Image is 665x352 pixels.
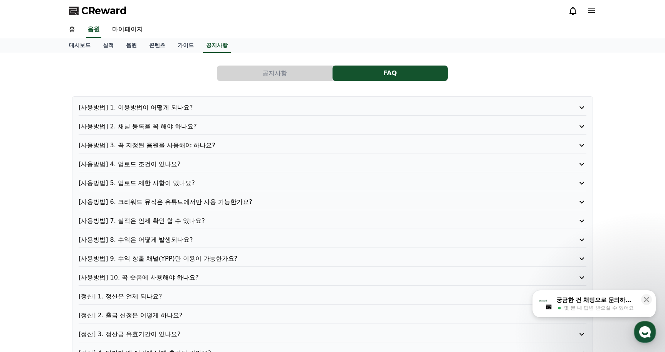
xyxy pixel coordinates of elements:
p: [사용방법] 8. 수익은 어떻게 발생되나요? [79,235,546,244]
p: [정산] 2. 출금 신청은 어떻게 하나요? [79,311,546,320]
button: [사용방법] 6. 크리워드 뮤직은 유튜브에서만 사용 가능한가요? [79,197,586,207]
button: 공지사항 [217,66,332,81]
button: [사용방법] 3. 꼭 지정된 음원을 사용해야 하나요? [79,141,586,150]
a: 콘텐츠 [143,38,171,53]
a: 음원 [120,38,143,53]
p: [사용방법] 10. 꼭 숏폼에 사용해야 하나요? [79,273,546,282]
a: CReward [69,5,127,17]
p: [사용방법] 3. 꼭 지정된 음원을 사용해야 하나요? [79,141,546,150]
p: [사용방법] 9. 수익 창출 채널(YPP)만 이용이 가능한가요? [79,254,546,263]
a: 음원 [86,22,101,38]
button: [사용방법] 4. 업로드 조건이 있나요? [79,160,586,169]
button: [정산] 3. 정산금 유효기간이 있나요? [79,330,586,339]
a: 공지사항 [203,38,231,53]
a: 가이드 [171,38,200,53]
span: CReward [81,5,127,17]
button: [사용방법] 7. 실적은 언제 확인 할 수 있나요? [79,216,586,226]
button: [정산] 2. 출금 신청은 어떻게 하나요? [79,311,586,320]
p: [사용방법] 4. 업로드 조건이 있나요? [79,160,546,169]
button: [사용방법] 2. 채널 등록을 꼭 해야 하나요? [79,122,586,131]
button: [정산] 1. 정산은 언제 되나요? [79,292,586,301]
button: [사용방법] 1. 이용방법이 어떻게 되나요? [79,103,586,112]
button: FAQ [332,66,448,81]
p: [사용방법] 5. 업로드 제한 사항이 있나요? [79,179,546,188]
p: [정산] 3. 정산금 유효기간이 있나요? [79,330,546,339]
a: 실적 [97,38,120,53]
p: [사용방법] 6. 크리워드 뮤직은 유튜브에서만 사용 가능한가요? [79,197,546,207]
p: [사용방법] 7. 실적은 언제 확인 할 수 있나요? [79,216,546,226]
button: [사용방법] 10. 꼭 숏폼에 사용해야 하나요? [79,273,586,282]
a: 대시보드 [63,38,97,53]
p: [사용방법] 1. 이용방법이 어떻게 되나요? [79,103,546,112]
a: 마이페이지 [106,22,149,38]
a: 홈 [63,22,81,38]
p: [사용방법] 2. 채널 등록을 꼭 해야 하나요? [79,122,546,131]
p: [정산] 1. 정산은 언제 되나요? [79,292,546,301]
button: [사용방법] 5. 업로드 제한 사항이 있나요? [79,179,586,188]
button: [사용방법] 9. 수익 창출 채널(YPP)만 이용이 가능한가요? [79,254,586,263]
button: [사용방법] 8. 수익은 어떻게 발생되나요? [79,235,586,244]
